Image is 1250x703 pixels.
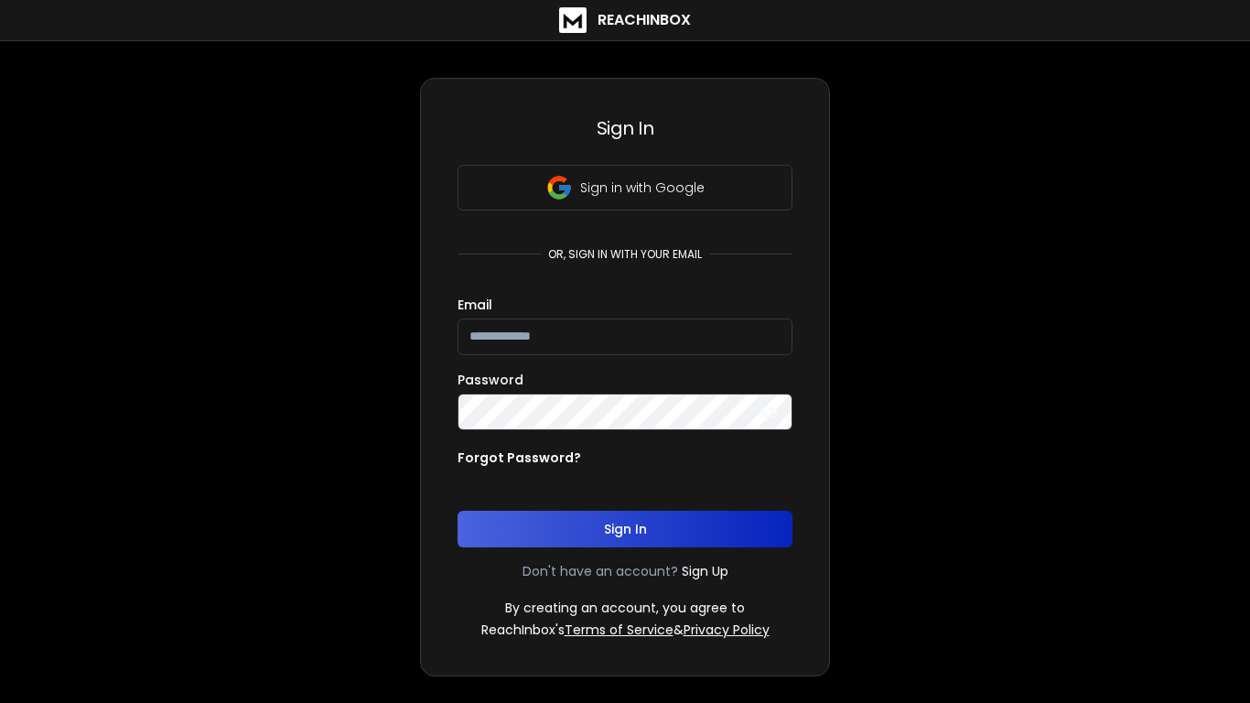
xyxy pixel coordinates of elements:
label: Email [458,298,492,311]
p: Sign in with Google [580,178,705,197]
img: logo [559,7,587,33]
label: Password [458,373,523,386]
p: ReachInbox's & [481,621,770,639]
a: Privacy Policy [684,621,770,639]
p: Don't have an account? [523,562,678,580]
p: By creating an account, you agree to [505,599,745,617]
h1: ReachInbox [598,9,691,31]
h3: Sign In [458,115,792,141]
button: Sign In [458,511,792,547]
p: or, sign in with your email [541,247,709,262]
p: Forgot Password? [458,449,581,467]
a: Terms of Service [565,621,673,639]
a: Sign Up [682,562,728,580]
button: Sign in with Google [458,165,792,211]
a: ReachInbox [559,7,691,33]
